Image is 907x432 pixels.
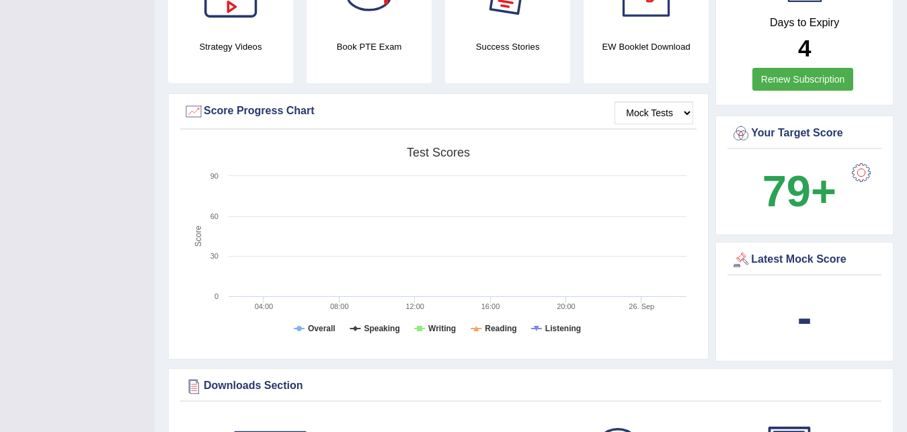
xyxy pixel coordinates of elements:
tspan: Writing [428,324,456,333]
text: 0 [214,292,219,300]
tspan: Listening [545,324,581,333]
b: - [797,293,812,342]
div: Latest Mock Score [731,250,878,270]
text: 20:00 [557,302,576,310]
tspan: 26. Sep [629,302,654,310]
h4: Book PTE Exam [307,40,432,54]
tspan: Overall [308,324,336,333]
text: 08:00 [330,302,349,310]
h4: EW Booklet Download [584,40,709,54]
div: Downloads Section [184,376,878,396]
tspan: Score [194,225,203,247]
a: Renew Subscription [752,68,854,91]
text: 04:00 [255,302,274,310]
b: 79+ [762,167,836,216]
text: 60 [210,212,219,220]
div: Score Progress Chart [184,101,693,122]
h4: Strategy Videos [168,40,293,54]
text: 12:00 [405,302,424,310]
h4: Success Stories [445,40,570,54]
tspan: Reading [485,324,516,333]
h4: Days to Expiry [731,17,878,29]
text: 90 [210,172,219,180]
text: 30 [210,252,219,260]
text: 16:00 [481,302,500,310]
div: Your Target Score [731,124,878,144]
tspan: Test scores [407,146,470,159]
b: 4 [798,35,811,61]
tspan: Speaking [364,324,399,333]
